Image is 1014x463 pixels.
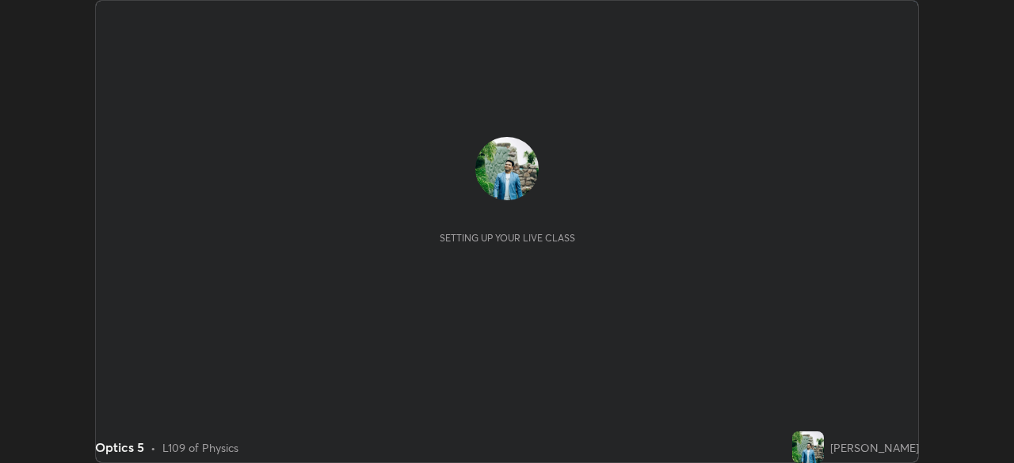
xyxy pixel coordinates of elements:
div: Optics 5 [95,438,144,457]
div: • [151,439,156,456]
div: [PERSON_NAME] [830,439,919,456]
div: Setting up your live class [440,232,575,244]
img: 3039acb2fa3d48028dcb1705d1182d1b.jpg [792,431,824,463]
div: L109 of Physics [162,439,238,456]
img: 3039acb2fa3d48028dcb1705d1182d1b.jpg [475,137,539,200]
